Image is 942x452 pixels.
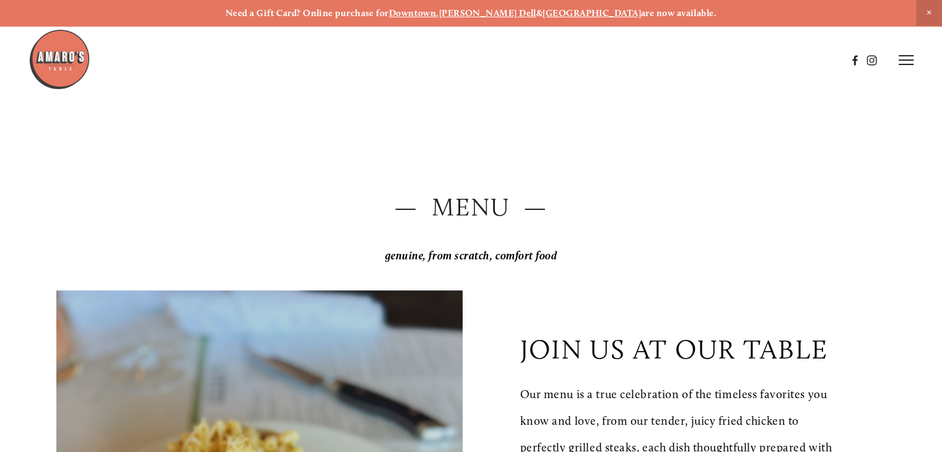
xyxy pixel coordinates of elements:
[439,7,536,19] a: [PERSON_NAME] Dell
[225,7,389,19] strong: Need a Gift Card? Online purchase for
[28,28,90,90] img: Amaro's Table
[543,7,641,19] a: [GEOGRAPHIC_DATA]
[520,333,827,365] p: join us at our table
[641,7,717,19] strong: are now available.
[536,7,543,19] strong: &
[389,7,437,19] a: Downtown
[385,249,557,263] em: genuine, from scratch, comfort food
[436,7,438,19] strong: ,
[56,189,886,225] h2: — Menu —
